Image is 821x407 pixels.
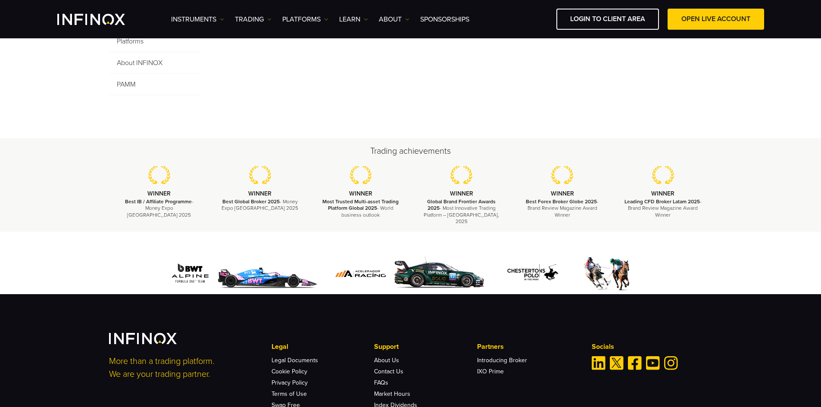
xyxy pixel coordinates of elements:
[220,199,300,211] p: - Money Expo [GEOGRAPHIC_DATA] 2025
[109,74,202,95] span: PAMM
[427,199,496,211] strong: Global Brand Frontier Awards 2025
[374,368,403,375] a: Contact Us
[374,379,388,386] a: FAQs
[147,190,171,197] strong: WINNER
[109,31,202,52] span: Platforms
[610,356,624,370] a: Twitter
[374,342,477,352] p: Support
[592,342,712,352] p: Socials
[272,379,308,386] a: Privacy Policy
[477,368,504,375] a: IXO Prime
[125,199,192,205] strong: Best IB / Affiliate Programme
[109,52,202,74] span: About INFINOX
[556,9,659,30] a: LOGIN TO CLIENT AREA
[646,356,660,370] a: Youtube
[374,357,399,364] a: About Us
[624,199,700,205] strong: Leading CFD Broker Latam 2025
[272,368,307,375] a: Cookie Policy
[248,190,272,197] strong: WINNER
[664,356,678,370] a: Instagram
[222,199,280,205] strong: Best Global Broker 2025
[171,14,224,25] a: Instruments
[668,9,764,30] a: OPEN LIVE ACCOUNT
[628,356,642,370] a: Facebook
[422,199,501,225] p: - Most Innovative Trading Platform – [GEOGRAPHIC_DATA], 2025
[349,190,372,197] strong: WINNER
[339,14,368,25] a: Learn
[321,199,400,218] p: - World business outlook
[592,356,606,370] a: Linkedin
[272,342,374,352] p: Legal
[57,14,145,25] a: INFINOX Logo
[526,199,597,205] strong: Best Forex Broker Globe 2025
[420,14,469,25] a: SPONSORSHIPS
[282,14,328,25] a: PLATFORMS
[523,199,602,218] p: - Brand Review Magazine Award Winner
[272,390,307,398] a: Terms of Use
[651,190,674,197] strong: WINNER
[623,199,702,218] p: - Brand Review Magazine Award Winner
[379,14,409,25] a: ABOUT
[551,190,574,197] strong: WINNER
[450,190,473,197] strong: WINNER
[235,14,272,25] a: TRADING
[109,355,260,381] p: More than a trading platform. We are your trading partner.
[109,145,712,157] h2: Trading achievements
[120,199,199,218] p: - Money Expo [GEOGRAPHIC_DATA] 2025
[374,390,410,398] a: Market Hours
[477,342,580,352] p: Partners
[477,357,527,364] a: Introducing Broker
[322,199,399,211] strong: Most Trusted Multi-asset Trading Platform Global 2025
[272,357,318,364] a: Legal Documents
